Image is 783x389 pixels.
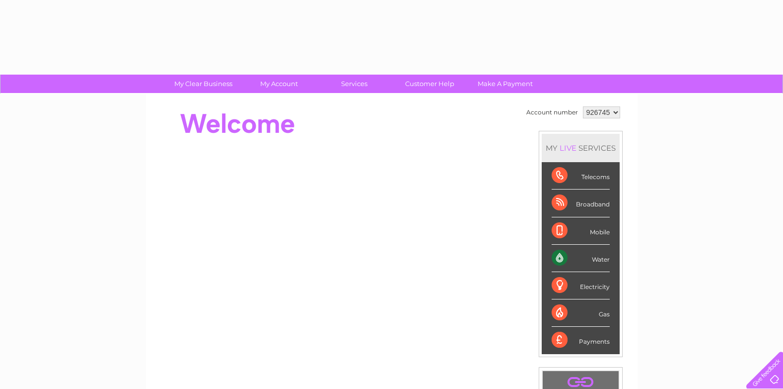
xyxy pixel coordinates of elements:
div: Water [552,245,610,272]
a: Customer Help [389,75,471,93]
div: LIVE [558,143,578,153]
div: Gas [552,299,610,327]
a: Make A Payment [464,75,546,93]
td: Account number [524,104,580,121]
div: MY SERVICES [542,134,620,162]
div: Mobile [552,217,610,245]
div: Electricity [552,272,610,299]
a: Services [313,75,395,93]
div: Broadband [552,190,610,217]
a: My Clear Business [162,75,244,93]
div: Payments [552,327,610,354]
a: My Account [238,75,320,93]
div: Telecoms [552,162,610,190]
